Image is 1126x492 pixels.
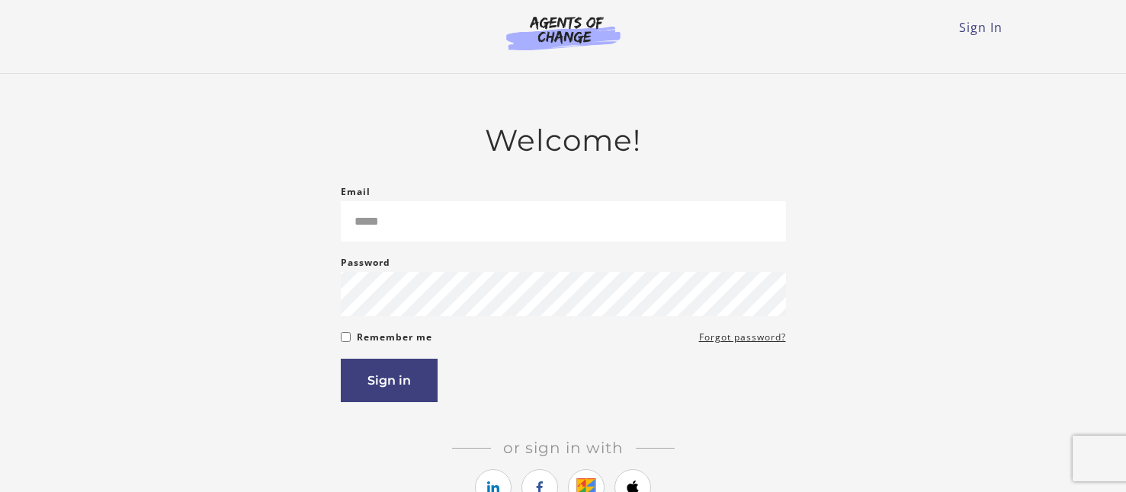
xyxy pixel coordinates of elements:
[341,123,786,158] h2: Welcome!
[357,328,432,347] label: Remember me
[959,19,1002,36] a: Sign In
[341,183,371,201] label: Email
[490,15,637,50] img: Agents of Change Logo
[699,328,786,347] a: Forgot password?
[341,254,390,272] label: Password
[491,439,636,457] span: Or sign in with
[341,359,438,402] button: Sign in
